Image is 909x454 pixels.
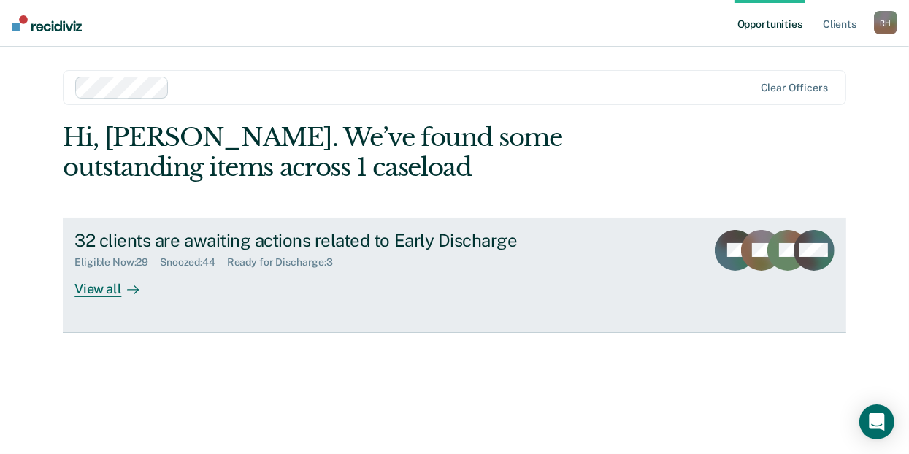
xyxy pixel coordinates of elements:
div: R H [874,11,897,34]
div: 32 clients are awaiting actions related to Early Discharge [74,230,587,251]
div: View all [74,269,156,297]
div: Hi, [PERSON_NAME]. We’ve found some outstanding items across 1 caseload [63,123,689,182]
div: Snoozed : 44 [160,256,227,269]
img: Recidiviz [12,15,82,31]
div: Eligible Now : 29 [74,256,160,269]
div: Ready for Discharge : 3 [227,256,345,269]
div: Open Intercom Messenger [859,404,894,439]
div: Clear officers [761,82,828,94]
a: 32 clients are awaiting actions related to Early DischargeEligible Now:29Snoozed:44Ready for Disc... [63,218,846,333]
button: RH [874,11,897,34]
